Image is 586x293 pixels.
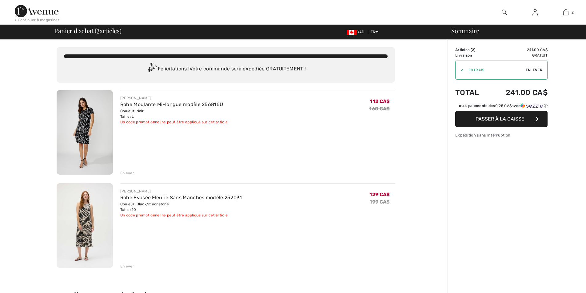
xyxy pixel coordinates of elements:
[347,30,367,34] span: CAD
[369,199,390,205] s: 199 CA$
[120,101,223,107] a: Robe Moulante Mi-longue modèle 256816U
[371,30,378,34] span: FR
[120,263,134,269] div: Enlever
[455,53,489,58] td: Livraison
[528,9,543,16] a: Se connecter
[520,103,543,109] img: Sezzle
[120,195,242,200] a: Robe Évasée Fleurie Sans Manches modèle 252031
[120,119,228,125] div: Un code promotionnel ne peut être appliqué sur cet article
[146,63,158,75] img: Congratulation2.svg
[489,53,548,58] td: Gratuit
[120,108,228,119] div: Couleur: Noir Taille: L
[55,28,122,34] span: Panier d'achat ( articles)
[97,26,100,34] span: 2
[472,48,474,52] span: 2
[57,183,113,268] img: Robe Évasée Fleurie Sans Manches modèle 252031
[502,9,507,16] img: recherche
[15,5,58,17] img: 1ère Avenue
[455,82,489,103] td: Total
[369,106,390,112] s: 160 CA$
[347,30,357,35] img: Canadian Dollar
[455,132,548,138] div: Expédition sans interruption
[444,28,582,34] div: Sommaire
[370,98,390,104] span: 112 CA$
[120,170,134,176] div: Enlever
[489,82,548,103] td: 241.00 CA$
[57,90,113,175] img: Robe Moulante Mi-longue modèle 256816U
[572,10,574,15] span: 2
[532,9,538,16] img: Mes infos
[489,47,548,53] td: 241.00 CA$
[455,47,489,53] td: Articles ( )
[526,67,542,73] span: Enlever
[369,192,390,197] span: 129 CA$
[455,103,548,111] div: ou 4 paiements de60.25 CA$avecSezzle Cliquez pour en savoir plus sur Sezzle
[120,212,242,218] div: Un code promotionnel ne peut être appliqué sur cet article
[476,116,524,122] span: Passer à la caisse
[455,111,548,127] button: Passer à la caisse
[120,201,242,212] div: Couleur: Black/moonstone Taille: 10
[459,103,548,109] div: ou 4 paiements de avec
[456,67,464,73] div: ✔
[120,95,228,101] div: [PERSON_NAME]
[493,104,512,108] span: 60.25 CA$
[120,188,242,194] div: [PERSON_NAME]
[551,9,581,16] a: 2
[547,275,580,290] iframe: Ouvre un widget dans lequel vous pouvez trouver plus d’informations
[64,63,388,75] div: Félicitations ! Votre commande sera expédiée GRATUITEMENT !
[15,17,59,23] div: < Continuer à magasiner
[464,61,526,79] input: Code promo
[563,9,568,16] img: Mon panier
